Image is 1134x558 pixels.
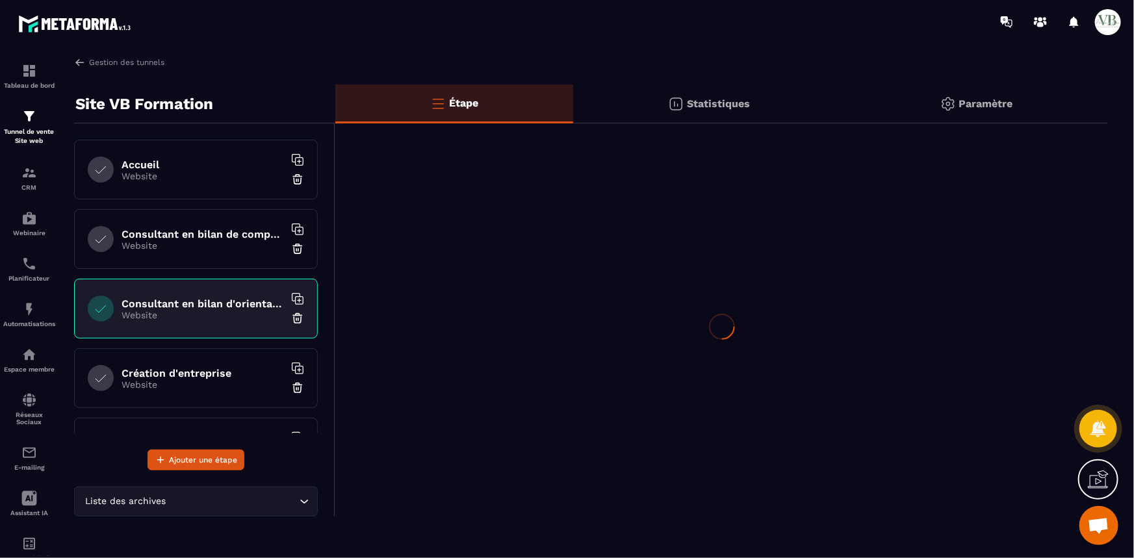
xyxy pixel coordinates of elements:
img: arrow [74,57,86,68]
a: schedulerschedulerPlanificateur [3,246,55,292]
img: trash [291,381,304,394]
a: emailemailE-mailing [3,435,55,481]
p: Espace membre [3,366,55,373]
p: E-mailing [3,464,55,471]
input: Search for option [169,494,296,509]
a: formationformationTableau de bord [3,53,55,99]
img: scheduler [21,256,37,272]
img: logo [18,12,135,36]
span: Liste des archives [83,494,169,509]
img: trash [291,312,304,325]
h6: Consultant en bilan de compétences [122,228,284,240]
a: Assistant IA [3,481,55,526]
p: Assistant IA [3,509,55,516]
img: email [21,445,37,461]
p: Planificateur [3,275,55,282]
h6: Consultant en bilan d'orientation [122,298,284,310]
p: Automatisations [3,320,55,327]
h6: Accueil [122,159,284,171]
a: automationsautomationsWebinaire [3,201,55,246]
p: Étape [449,97,478,109]
p: Website [122,310,284,320]
p: Réseaux Sociaux [3,411,55,425]
p: Site VB Formation [75,91,213,117]
img: social-network [21,392,37,408]
span: Ajouter une étape [169,453,237,466]
button: Ajouter une étape [148,450,244,470]
h6: Création d'entreprise [122,367,284,379]
div: Ouvrir le chat [1079,506,1118,545]
div: Search for option [74,487,318,516]
img: setting-gr.5f69749f.svg [940,96,956,112]
p: Tableau de bord [3,82,55,89]
p: Website [122,171,284,181]
img: stats.20deebd0.svg [668,96,684,112]
p: Statistiques [687,97,750,110]
img: automations [21,347,37,362]
img: automations [21,210,37,226]
p: Website [122,240,284,251]
a: formationformationCRM [3,155,55,201]
a: social-networksocial-networkRéseaux Sociaux [3,383,55,435]
img: formation [21,165,37,181]
img: trash [291,173,304,186]
a: automationsautomationsEspace membre [3,337,55,383]
img: bars-o.4a397970.svg [430,95,446,111]
img: formation [21,108,37,124]
img: trash [291,242,304,255]
img: formation [21,63,37,79]
p: Tunnel de vente Site web [3,127,55,146]
p: Website [122,379,284,390]
p: Paramètre [959,97,1013,110]
img: automations [21,301,37,317]
a: Gestion des tunnels [74,57,164,68]
p: CRM [3,184,55,191]
p: Webinaire [3,229,55,236]
img: accountant [21,536,37,552]
a: formationformationTunnel de vente Site web [3,99,55,155]
a: automationsautomationsAutomatisations [3,292,55,337]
